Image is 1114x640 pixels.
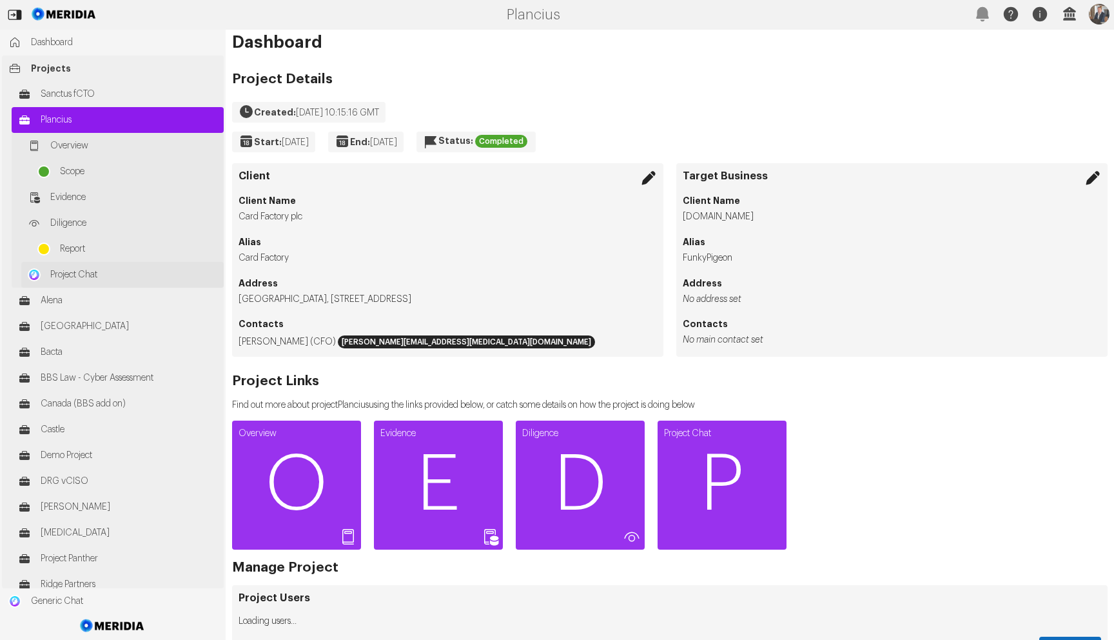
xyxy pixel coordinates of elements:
[21,262,224,288] a: Project ChatProject Chat
[12,443,224,468] a: Demo Project
[239,317,657,330] h4: Contacts
[12,520,224,546] a: [MEDICAL_DATA]
[50,191,217,204] span: Evidence
[12,81,224,107] a: Sanctus fCTO
[12,494,224,520] a: [PERSON_NAME]
[12,572,224,597] a: Ridge Partners
[239,194,657,207] h4: Client Name
[254,108,296,117] strong: Created:
[239,293,657,306] li: [GEOGRAPHIC_DATA], [STREET_ADDRESS]
[516,421,645,550] a: DiligenceD
[50,268,217,281] span: Project Chat
[232,421,361,550] a: OverviewO
[12,107,224,133] a: Plancius
[338,335,595,348] div: [PERSON_NAME][EMAIL_ADDRESS][MEDICAL_DATA][DOMAIN_NAME]
[31,159,224,185] a: Scope
[12,314,224,339] a: [GEOGRAPHIC_DATA]
[2,30,224,55] a: Dashboard
[41,526,217,539] span: [MEDICAL_DATA]
[41,114,217,126] span: Plancius
[239,252,657,265] li: Card Factory
[41,320,217,333] span: [GEOGRAPHIC_DATA]
[438,136,473,145] strong: Status:
[370,138,397,147] span: [DATE]
[683,170,1101,183] h3: Target Business
[28,268,41,281] img: Project Chat
[232,36,1108,49] h1: Dashboard
[683,235,1101,248] h4: Alias
[12,365,224,391] a: BBS Law - Cyber Assessment
[41,346,217,359] span: Bacta
[2,588,224,614] a: Generic ChatGeneric Chat
[78,612,147,640] img: Meridia Logo
[683,335,763,345] i: No main contact set
[41,397,217,410] span: Canada (BBS add on)
[2,55,224,81] a: Projects
[232,73,536,86] h2: Project Details
[12,468,224,494] a: DRG vCISO
[31,36,217,49] span: Dashboard
[12,391,224,417] a: Canada (BBS add on)
[683,317,1101,330] h4: Contacts
[239,615,1101,628] p: Loading users...
[239,277,657,290] h4: Address
[21,133,224,159] a: Overview
[31,236,224,262] a: Report
[239,210,657,223] li: Card Factory plc
[683,194,1101,207] h4: Client Name
[41,294,217,307] span: Alena
[60,243,217,255] span: Report
[232,561,338,574] h2: Manage Project
[239,170,657,183] h3: Client
[41,449,217,462] span: Demo Project
[239,592,1101,605] h3: Project Users
[683,295,741,304] i: No address set
[12,546,224,572] a: Project Panther
[232,375,695,388] h2: Project Links
[516,446,645,524] span: D
[21,210,224,236] a: Diligence
[374,446,503,524] span: E
[374,421,503,550] a: EvidenceE
[296,108,379,117] span: [DATE] 10:15:16 GMT
[475,135,527,148] div: Completed
[50,139,217,152] span: Overview
[60,165,217,178] span: Scope
[12,288,224,314] a: Alena
[232,446,361,524] span: O
[31,595,217,608] span: Generic Chat
[12,417,224,443] a: Castle
[41,372,217,385] span: BBS Law - Cyber Assessment
[12,339,224,365] a: Bacta
[21,185,224,210] a: Evidence
[41,501,217,514] span: [PERSON_NAME]
[683,210,1101,223] li: [DOMAIN_NAME]
[254,137,282,146] strong: Start:
[239,235,657,248] h4: Alias
[8,595,21,608] img: Generic Chat
[50,217,217,230] span: Diligence
[239,334,657,350] li: [PERSON_NAME] (CFO)
[31,62,217,75] span: Projects
[41,88,217,101] span: Sanctus fCTO
[239,104,254,119] svg: Created On
[41,475,217,488] span: DRG vCISO
[232,399,695,412] p: Find out more about project Plancius using the links provided below, or catch some details on how...
[41,423,217,436] span: Castle
[41,552,217,565] span: Project Panther
[282,138,309,147] span: [DATE]
[658,446,787,524] span: P
[658,421,787,550] a: Project ChatP
[683,252,1101,265] li: FunkyPigeon
[683,277,1101,290] h4: Address
[41,578,217,591] span: Ridge Partners
[350,137,370,146] strong: End:
[1089,4,1109,25] img: Profile Icon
